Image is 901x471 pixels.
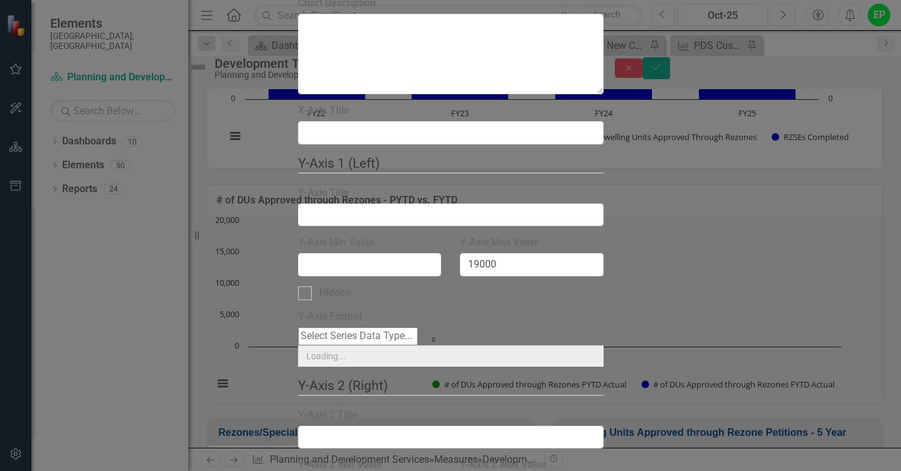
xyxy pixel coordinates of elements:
[298,376,604,396] legend: Y-Axis 2 (Right)
[460,235,604,250] label: Y-Axis Max Value
[298,408,604,423] label: Y-Axis 2 Title
[298,310,604,324] label: Y-Axis Format
[319,286,351,300] div: Hidden
[298,345,604,367] input: Loading...
[298,154,604,173] legend: Y-Axis 1 (Left)
[298,104,604,118] label: X-Axis Title
[298,186,604,200] label: Y-Axis Title
[298,327,418,345] input: Select Series Data Type...
[298,235,442,250] label: Y-Axis Min Value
